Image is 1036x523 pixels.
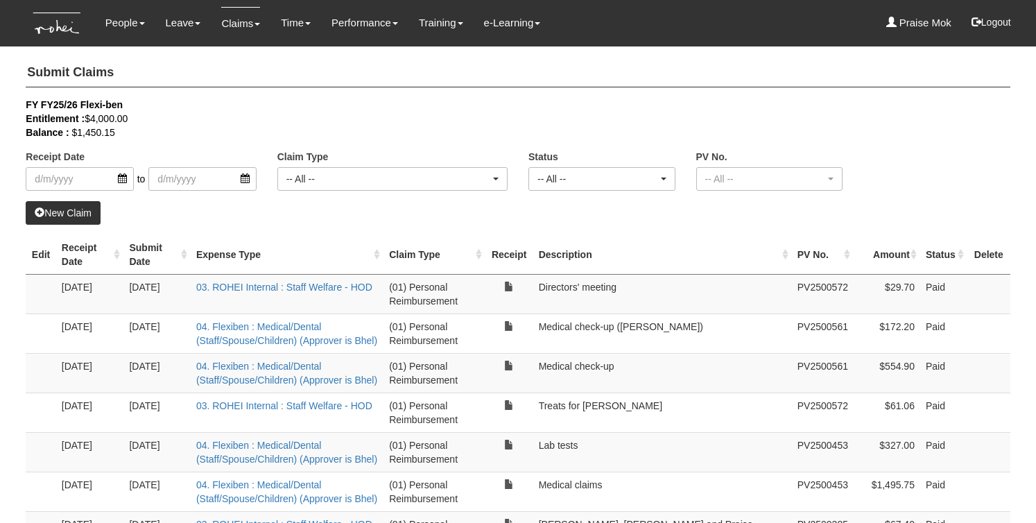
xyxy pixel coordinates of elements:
td: [DATE] [123,353,190,393]
td: [DATE] [123,472,190,511]
a: Time [281,7,311,39]
td: (01) Personal Reimbursement [383,353,485,393]
td: [DATE] [123,274,190,314]
td: [DATE] [56,314,124,353]
a: People [105,7,145,39]
td: $29.70 [854,274,920,314]
td: Paid [920,353,967,393]
td: (01) Personal Reimbursement [383,472,485,511]
td: (01) Personal Reimbursement [383,432,485,472]
a: Training [419,7,463,39]
td: PV2500572 [792,274,854,314]
input: d/m/yyyy [26,167,133,191]
td: Medical claims [533,472,792,511]
td: (01) Personal Reimbursement [383,314,485,353]
td: [DATE] [56,393,124,432]
div: $4,000.00 [26,112,989,126]
a: Leave [166,7,201,39]
a: Performance [331,7,398,39]
b: Entitlement : [26,113,85,124]
td: PV2500572 [792,393,854,432]
td: $327.00 [854,432,920,472]
td: [DATE] [123,314,190,353]
a: Claims [221,7,260,40]
label: PV No. [696,150,727,164]
td: [DATE] [56,472,124,511]
label: Claim Type [277,150,329,164]
td: Paid [920,393,967,432]
a: 04. Flexiben : Medical/Dental (Staff/Spouse/Children) (Approver is Bhel) [196,479,377,504]
td: $1,495.75 [854,472,920,511]
button: -- All -- [277,167,508,191]
a: e-Learning [484,7,541,39]
td: $554.90 [854,353,920,393]
td: $61.06 [854,393,920,432]
th: Claim Type : activate to sort column ascending [383,235,485,275]
th: Status : activate to sort column ascending [920,235,967,275]
td: PV2500453 [792,472,854,511]
a: 04. Flexiben : Medical/Dental (Staff/Spouse/Children) (Approver is Bhel) [196,321,377,346]
h4: Submit Claims [26,59,1010,87]
td: Treats for [PERSON_NAME] [533,393,792,432]
td: Medical check-up ([PERSON_NAME]) [533,314,792,353]
td: Paid [920,274,967,314]
button: -- All -- [528,167,675,191]
td: Paid [920,314,967,353]
a: 03. ROHEI Internal : Staff Welfare - HOD [196,282,372,293]
th: Receipt [485,235,533,275]
div: -- All -- [705,172,826,186]
td: [DATE] [56,353,124,393]
td: (01) Personal Reimbursement [383,274,485,314]
button: -- All -- [696,167,843,191]
th: PV No. : activate to sort column ascending [792,235,854,275]
a: 03. ROHEI Internal : Staff Welfare - HOD [196,400,372,411]
td: [DATE] [123,393,190,432]
td: PV2500561 [792,353,854,393]
a: 04. Flexiben : Medical/Dental (Staff/Spouse/Children) (Approver is Bhel) [196,440,377,465]
th: Description : activate to sort column ascending [533,235,792,275]
span: to [134,167,149,191]
th: Receipt Date : activate to sort column ascending [56,235,124,275]
td: Lab tests [533,432,792,472]
td: Directors' meeting [533,274,792,314]
td: PV2500453 [792,432,854,472]
td: Paid [920,432,967,472]
a: 04. Flexiben : Medical/Dental (Staff/Spouse/Children) (Approver is Bhel) [196,361,377,386]
td: PV2500561 [792,314,854,353]
td: $172.20 [854,314,920,353]
label: Status [528,150,558,164]
td: Medical check-up [533,353,792,393]
a: Praise Mok [886,7,951,39]
div: -- All -- [286,172,490,186]
td: Paid [920,472,967,511]
td: [DATE] [56,274,124,314]
th: Edit [26,235,55,275]
label: Receipt Date [26,150,85,164]
div: -- All -- [537,172,658,186]
input: d/m/yyyy [148,167,256,191]
span: $1,450.15 [71,127,114,138]
b: FY FY25/26 Flexi-ben [26,99,123,110]
th: Amount : activate to sort column ascending [854,235,920,275]
button: Logout [962,6,1021,39]
th: Submit Date : activate to sort column ascending [123,235,190,275]
b: Balance : [26,127,69,138]
th: Expense Type : activate to sort column ascending [191,235,383,275]
th: Delete [967,235,1010,275]
td: (01) Personal Reimbursement [383,393,485,432]
td: [DATE] [56,432,124,472]
td: [DATE] [123,432,190,472]
a: New Claim [26,201,101,225]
